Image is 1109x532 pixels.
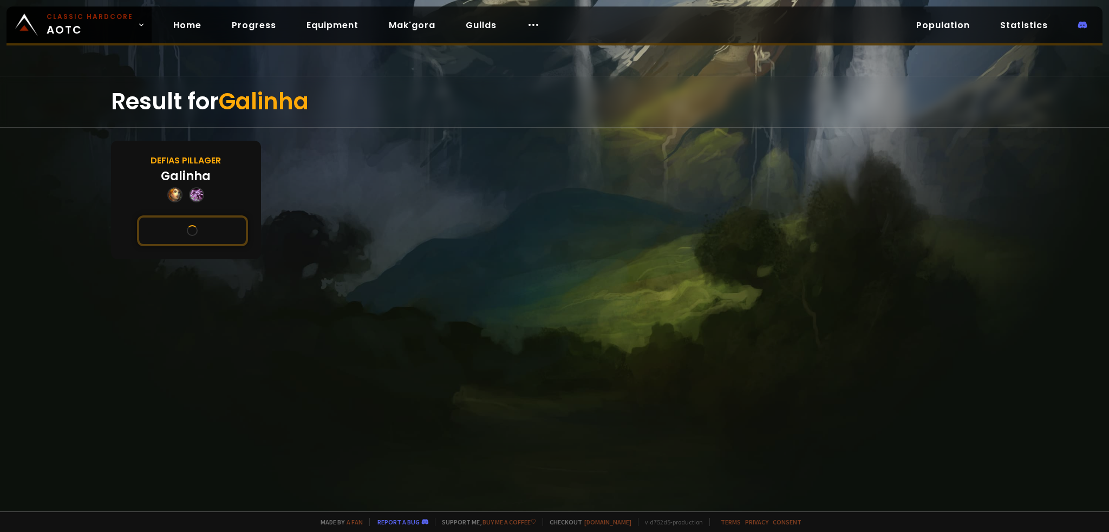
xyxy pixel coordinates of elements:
[314,518,363,526] span: Made by
[380,14,444,36] a: Mak'gora
[47,12,133,38] span: AOTC
[435,518,536,526] span: Support me,
[584,518,631,526] a: [DOMAIN_NAME]
[745,518,768,526] a: Privacy
[543,518,631,526] span: Checkout
[773,518,801,526] a: Consent
[482,518,536,526] a: Buy me a coffee
[47,12,133,22] small: Classic Hardcore
[347,518,363,526] a: a fan
[991,14,1056,36] a: Statistics
[137,215,248,246] button: See this character
[151,154,221,167] div: Defias Pillager
[165,14,210,36] a: Home
[457,14,505,36] a: Guilds
[223,14,285,36] a: Progress
[721,518,741,526] a: Terms
[298,14,367,36] a: Equipment
[219,86,309,117] span: Galinha
[908,14,978,36] a: Population
[638,518,703,526] span: v. d752d5 - production
[111,76,998,127] div: Result for
[377,518,420,526] a: Report a bug
[6,6,152,43] a: Classic HardcoreAOTC
[161,167,211,185] div: Galinha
